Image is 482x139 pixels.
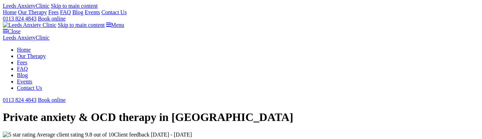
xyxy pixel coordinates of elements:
[17,59,27,65] a: Fees
[3,35,49,41] a: Leeds AnxietyClinic
[17,53,46,59] a: Our Therapy
[37,132,114,138] span: Average client rating 9.8 out of 10
[38,16,66,22] a: Book online
[51,3,98,9] a: Skip to main content
[106,22,124,28] a: Menu
[17,79,32,85] a: Events
[3,111,479,124] h1: Private anxiety & OCD therapy in [GEOGRAPHIC_DATA]
[58,22,105,28] a: Skip to main content
[3,3,36,9] span: Leeds Anxiety
[17,47,31,53] a: Home
[3,132,35,138] img: 5 star rating
[3,9,17,15] a: Home
[3,97,36,103] a: 0113 824 4843
[17,72,28,78] a: Blog
[60,9,71,15] a: FAQ
[38,97,66,103] a: Book online
[85,9,100,15] a: Events
[17,85,42,91] a: Contact Us
[102,9,127,15] a: Contact Us
[3,35,36,41] span: Leeds Anxiety
[17,66,28,72] a: FAQ
[48,9,59,15] a: Fees
[3,16,36,22] a: 0113 824 4843
[18,9,47,15] a: Our Therapy
[3,3,49,9] a: Leeds AnxietyClinic
[72,9,83,15] a: Blog
[3,28,20,34] a: Close
[3,132,479,138] div: Client feedback [DATE] - [DATE]
[3,22,56,28] img: Leeds Anxiety Clinic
